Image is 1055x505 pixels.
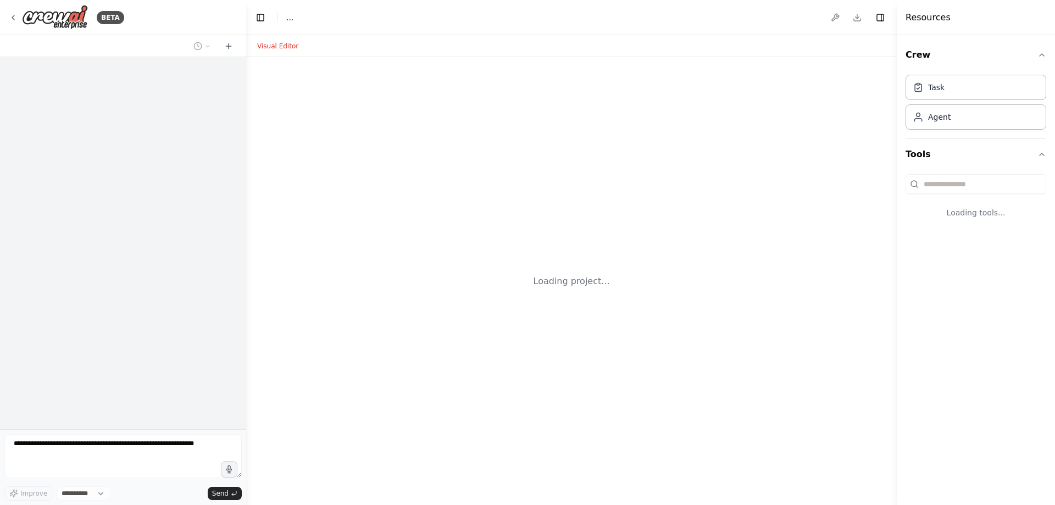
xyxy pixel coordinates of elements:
[22,5,88,30] img: Logo
[906,139,1046,170] button: Tools
[212,489,229,498] span: Send
[928,82,945,93] div: Task
[906,11,951,24] h4: Resources
[534,275,610,288] div: Loading project...
[221,461,237,478] button: Click to speak your automation idea
[906,170,1046,236] div: Tools
[906,70,1046,138] div: Crew
[286,12,293,23] span: ...
[286,12,293,23] nav: breadcrumb
[251,40,305,53] button: Visual Editor
[97,11,124,24] div: BETA
[253,10,268,25] button: Hide left sidebar
[873,10,888,25] button: Hide right sidebar
[928,112,951,123] div: Agent
[4,486,52,501] button: Improve
[906,198,1046,227] div: Loading tools...
[189,40,215,53] button: Switch to previous chat
[220,40,237,53] button: Start a new chat
[906,40,1046,70] button: Crew
[208,487,242,500] button: Send
[20,489,47,498] span: Improve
